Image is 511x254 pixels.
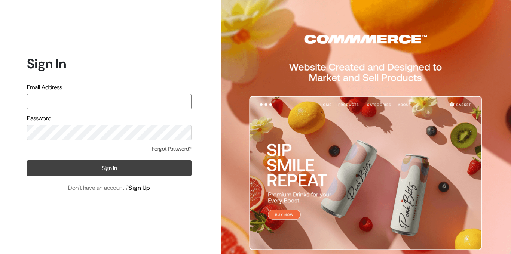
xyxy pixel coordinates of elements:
h1: Sign In [27,56,192,72]
a: Forgot Password? [152,145,192,153]
span: Don’t have an account ? [68,183,150,192]
label: Email Address [27,83,62,92]
a: Sign Up [129,184,150,192]
button: Sign In [27,160,192,176]
label: Password [27,114,51,123]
